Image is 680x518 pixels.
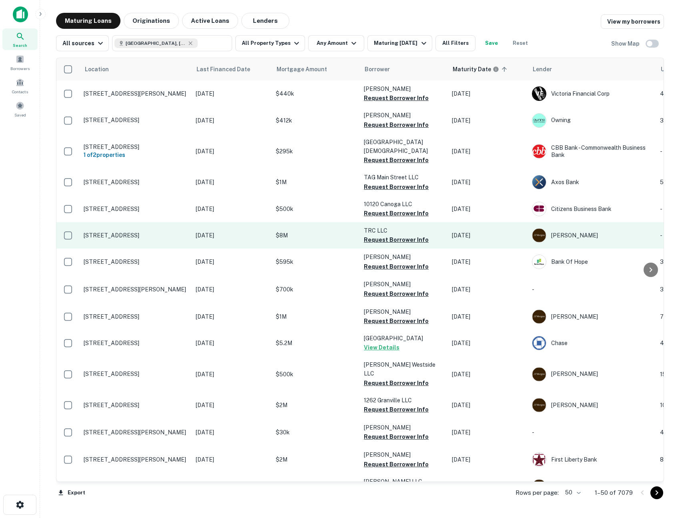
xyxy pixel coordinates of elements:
p: [DATE] [196,401,268,410]
p: [STREET_ADDRESS] [84,179,188,186]
button: Export [56,487,87,499]
h6: 1 of 2 properties [84,151,188,159]
p: [DATE] [196,312,268,321]
p: [STREET_ADDRESS] [84,313,188,320]
p: [DATE] [452,205,524,213]
p: $8M [276,231,356,240]
p: [PERSON_NAME] Westside LLC [364,360,444,378]
p: [DATE] [196,428,268,437]
a: Contacts [2,75,38,96]
button: Originations [124,13,179,29]
button: Request Borrower Info [364,93,429,103]
button: Request Borrower Info [364,378,429,388]
span: [GEOGRAPHIC_DATA], [GEOGRAPHIC_DATA], [GEOGRAPHIC_DATA] [126,40,186,47]
p: 10120 Canoga LLC [364,200,444,209]
a: View my borrowers [601,14,664,29]
p: [PERSON_NAME] [364,84,444,93]
p: [STREET_ADDRESS] [84,232,188,239]
button: All Filters [435,35,475,51]
p: [STREET_ADDRESS][PERSON_NAME] [84,90,188,97]
button: Active Loans [182,13,238,29]
span: Lender [533,64,552,74]
p: [DATE] [452,178,524,187]
p: [PERSON_NAME] [364,111,444,120]
p: $295k [276,147,356,156]
img: picture [532,310,546,323]
p: [STREET_ADDRESS] [84,370,188,377]
button: Maturing Loans [56,13,120,29]
p: [STREET_ADDRESS] [84,258,188,265]
p: $1M [276,312,356,321]
button: Lenders [241,13,289,29]
p: - [532,285,652,294]
a: Search [2,28,38,50]
h6: Maturity Date [453,65,491,74]
button: Request Borrower Info [364,432,429,442]
button: All Property Types [235,35,305,51]
span: Borrowers [10,65,30,72]
p: [DATE] [196,147,268,156]
div: [PERSON_NAME] [532,228,652,243]
span: Last Financed Date [197,64,261,74]
p: [DATE] [196,116,268,125]
span: Borrower [365,64,390,74]
div: Axos Bank [532,175,652,189]
button: Save your search to get updates of matches that match your search criteria. [479,35,504,51]
img: picture [532,480,546,493]
span: Saved [14,112,26,118]
button: Request Borrower Info [364,182,429,192]
p: [DATE] [452,455,524,464]
p: [PERSON_NAME] [364,307,444,316]
th: Maturity dates displayed may be estimated. Please contact the lender for the most accurate maturi... [448,58,528,80]
p: $412k [276,116,356,125]
img: picture [532,175,546,189]
th: Location [80,58,192,80]
p: [PERSON_NAME] [364,423,444,432]
p: TAG Main Street LLC [364,173,444,182]
p: [DATE] [452,339,524,347]
p: [STREET_ADDRESS] [84,116,188,124]
p: $30k [276,428,356,437]
th: Lender [528,58,656,80]
div: All sources [62,38,105,48]
p: [STREET_ADDRESS] [84,143,188,151]
h6: Show Map [611,39,641,48]
button: Request Borrower Info [364,262,429,271]
p: [DATE] [452,257,524,266]
div: [PERSON_NAME] [532,309,652,324]
img: picture [532,145,546,158]
p: [DATE] [452,116,524,125]
img: picture [532,114,546,127]
div: Victoria Financial Corp [532,86,652,101]
th: Mortgage Amount [272,58,360,80]
p: - [532,428,652,437]
p: [DATE] [196,178,268,187]
p: $1M [276,178,356,187]
p: [DATE] [196,257,268,266]
th: Borrower [360,58,448,80]
p: $440k [276,89,356,98]
img: picture [532,202,546,216]
div: Owning [532,113,652,128]
p: [PERSON_NAME] [364,253,444,261]
p: 1262 Granville LLC [364,396,444,405]
p: TRC LLC [364,226,444,235]
p: [DATE] [452,231,524,240]
p: $2M [276,401,356,410]
p: [PERSON_NAME] [364,280,444,289]
p: [PERSON_NAME] [364,450,444,459]
p: $500k [276,370,356,379]
p: [GEOGRAPHIC_DATA] [364,334,444,343]
p: [DATE] [452,401,524,410]
div: Saved [2,98,38,120]
p: [DATE] [452,370,524,379]
div: 50 [562,487,582,498]
p: $500k [276,205,356,213]
p: [STREET_ADDRESS][PERSON_NAME] [84,286,188,293]
div: Bank Of Hope [532,255,652,269]
div: [PERSON_NAME] [532,479,652,494]
img: capitalize-icon.png [13,6,28,22]
button: Request Borrower Info [364,235,429,245]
